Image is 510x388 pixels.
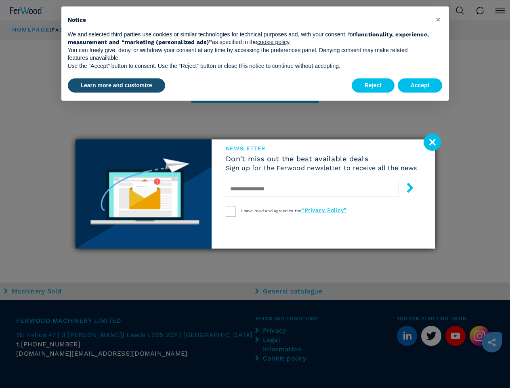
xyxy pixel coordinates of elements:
[76,139,212,249] img: Newsletter image
[257,39,289,45] a: cookie policy
[68,31,429,46] strong: functionality, experience, measurement and “marketing (personalized ads)”
[68,62,430,70] p: Use the “Accept” button to consent. Use the “Reject” button or close this notice to continue with...
[68,46,430,62] p: You can freely give, deny, or withdraw your consent at any time by accessing the preferences pane...
[398,78,443,93] button: Accept
[226,155,417,162] span: Don't miss out the best available deals
[436,15,441,24] span: ×
[432,13,445,26] button: Close this notice
[301,207,346,213] a: “Privacy Policy”
[226,165,417,171] h6: Sign up for the Ferwood newsletter to receive all the news
[397,179,415,198] button: submit-button
[241,209,346,213] span: I have read and agreed to the
[68,78,165,93] button: Learn more and customize
[226,145,417,151] span: newsletter
[352,78,395,93] button: Reject
[68,16,430,24] h2: Notice
[68,31,430,46] p: We and selected third parties use cookies or similar technologies for technical purposes and, wit...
